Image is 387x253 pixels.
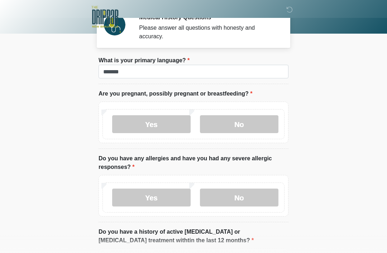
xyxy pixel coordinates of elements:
label: Do you have a history of active [MEDICAL_DATA] or [MEDICAL_DATA] treatment withtin the last 12 mo... [99,228,288,245]
label: No [200,115,278,133]
label: No [200,189,278,206]
label: Yes [112,115,191,133]
label: What is your primary language? [99,56,190,65]
label: Do you have any allergies and have you had any severe allergic responses? [99,154,288,171]
label: Are you pregnant, possibly pregnant or breastfeeding? [99,89,252,98]
label: Yes [112,189,191,206]
img: The DRIPBaR - New Braunfels Logo [91,5,119,29]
